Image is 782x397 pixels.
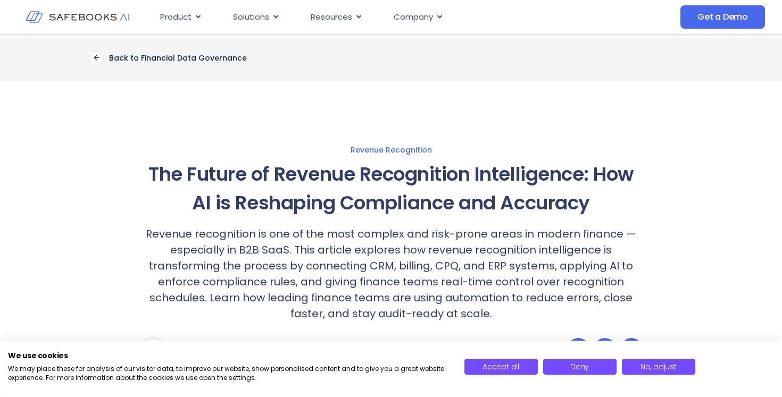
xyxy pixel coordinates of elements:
[140,226,642,322] p: Revenue recognition is one of the most complex and risk-prone areas in modern finance — especiall...
[140,160,642,217] h1: The Future of Revenue Recognition Intelligence: How AI is Reshaping Compliance and Accuracy
[233,11,269,23] span: Solutions
[311,11,352,23] span: Resources
[543,359,617,375] button: Deny all cookies
[482,361,519,372] span: Accept all
[36,145,746,155] a: Revenue Recognition
[394,11,433,23] span: Company
[160,11,192,23] span: Product
[152,7,595,28] div: Menu Toggle
[8,351,448,360] h2: We use cookies
[640,361,677,372] span: No, adjust
[89,50,247,65] a: Back to Financial Data Governance
[622,359,695,375] button: Adjust cookie preferences
[697,12,748,22] span: Get a Demo
[109,53,247,63] p: Back to Financial Data Governance
[570,361,589,372] span: Deny
[464,359,538,375] button: Accept all cookies
[152,7,595,28] nav: Menu
[8,365,448,383] p: We may place these for analysis of our visitor data, to improve our website, show personalised co...
[680,5,765,29] a: Get a Demo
